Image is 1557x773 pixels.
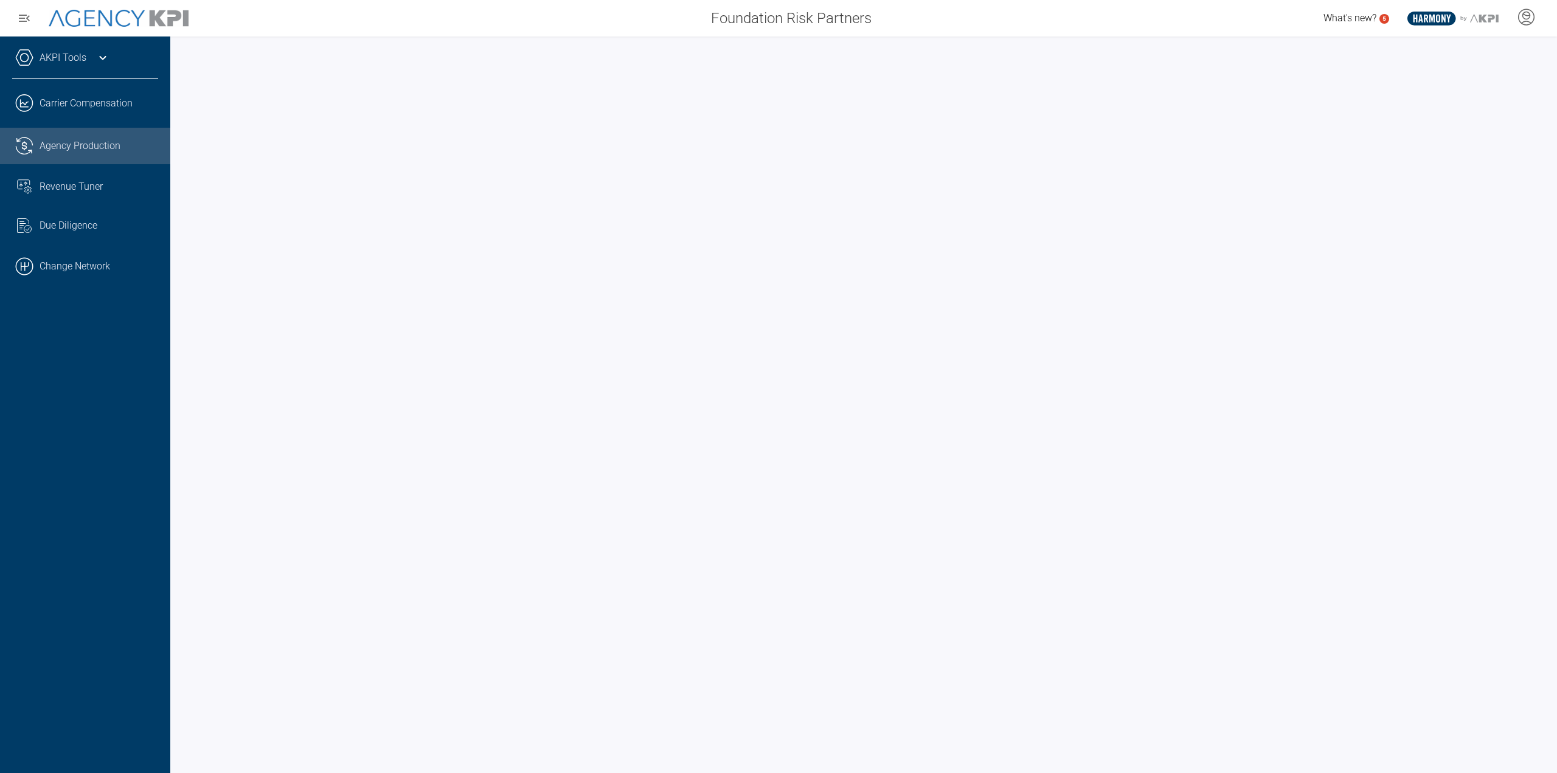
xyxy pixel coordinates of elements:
[40,139,120,153] span: Agency Production
[1379,14,1389,24] a: 5
[40,218,97,233] span: Due Diligence
[1323,12,1376,24] span: What's new?
[711,7,872,29] span: Foundation Risk Partners
[40,179,103,194] span: Revenue Tuner
[49,10,189,27] img: AgencyKPI
[1382,15,1386,22] text: 5
[40,50,86,65] a: AKPI Tools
